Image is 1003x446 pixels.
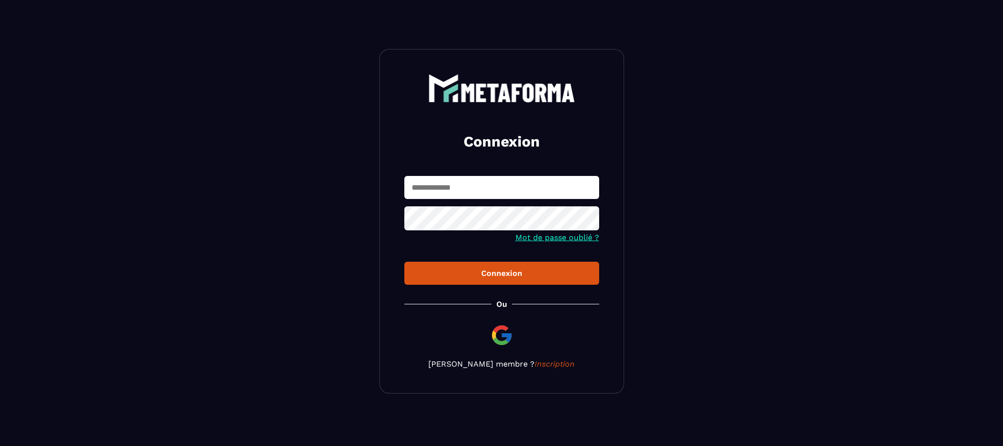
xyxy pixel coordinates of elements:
p: [PERSON_NAME] membre ? [404,359,599,369]
button: Connexion [404,262,599,285]
a: Inscription [535,359,575,369]
p: Ou [496,299,507,309]
a: Mot de passe oublié ? [515,233,599,242]
img: logo [428,74,575,102]
div: Connexion [412,269,591,278]
h2: Connexion [416,132,587,151]
img: google [490,323,513,347]
a: logo [404,74,599,102]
